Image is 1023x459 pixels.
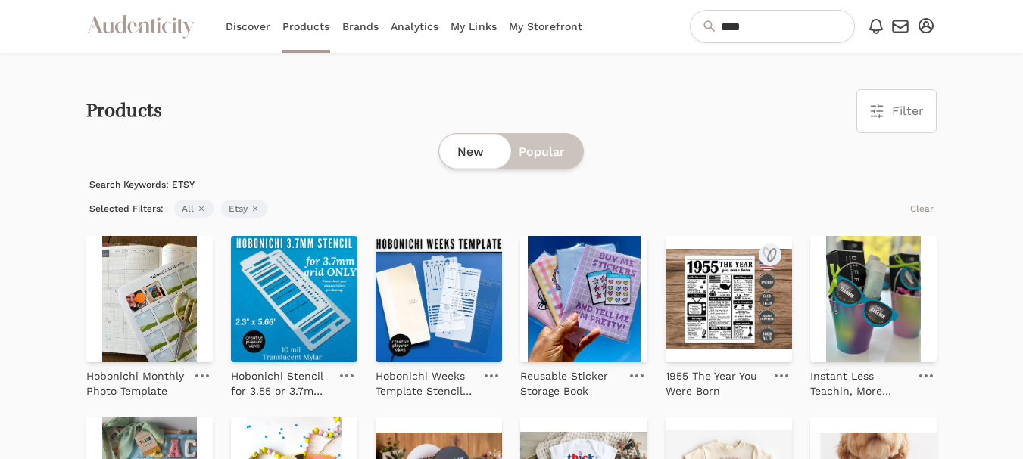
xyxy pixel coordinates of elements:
img: Reusable Sticker Storage Book [520,236,647,362]
img: Hobonichi Monthly Photo Template [86,236,213,362]
p: 1955 The Year You Were Born [666,368,765,399]
span: New [457,143,484,161]
a: Hobonichi Weeks Template Stencils for 3.55 Grid [376,362,475,399]
img: Hobonichi Weeks Template Stencils for 3.55 Grid [376,236,502,362]
span: Selected Filters: [86,200,167,218]
span: Etsy [221,200,267,218]
p: Hobonichi Weeks Template Stencils for 3.55 Grid [376,368,475,399]
span: All [174,200,214,218]
img: 1955 The Year You Were Born [666,236,792,362]
a: 1955 The Year You Were Born [666,362,765,399]
p: Search Keywords: ETSY [86,175,937,194]
p: Hobonichi Monthly Photo Template [86,368,186,399]
h2: Products [86,101,162,122]
span: Popular [519,143,565,161]
p: Instant Less Teachin, More Beachin Teacher Printable Tags [810,368,909,399]
p: Hobonichi Stencil for 3.55 or 3.7mm Grid [231,368,330,399]
a: Hobonichi Monthly Photo Template [86,362,186,399]
img: Instant Less Teachin, More Beachin Teacher Printable Tags [810,236,937,362]
a: Reusable Sticker Storage Book [520,362,619,399]
button: Clear [907,200,937,218]
a: Instant Less Teachin, More Beachin Teacher Printable Tags [810,362,909,399]
img: Hobonichi Stencil for 3.55 or 3.7mm Grid [231,236,357,362]
span: Filter [892,102,924,120]
button: Filter [857,90,936,132]
a: Hobonichi Stencil for 3.55 or 3.7mm Grid [231,362,330,399]
p: Reusable Sticker Storage Book [520,368,619,399]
